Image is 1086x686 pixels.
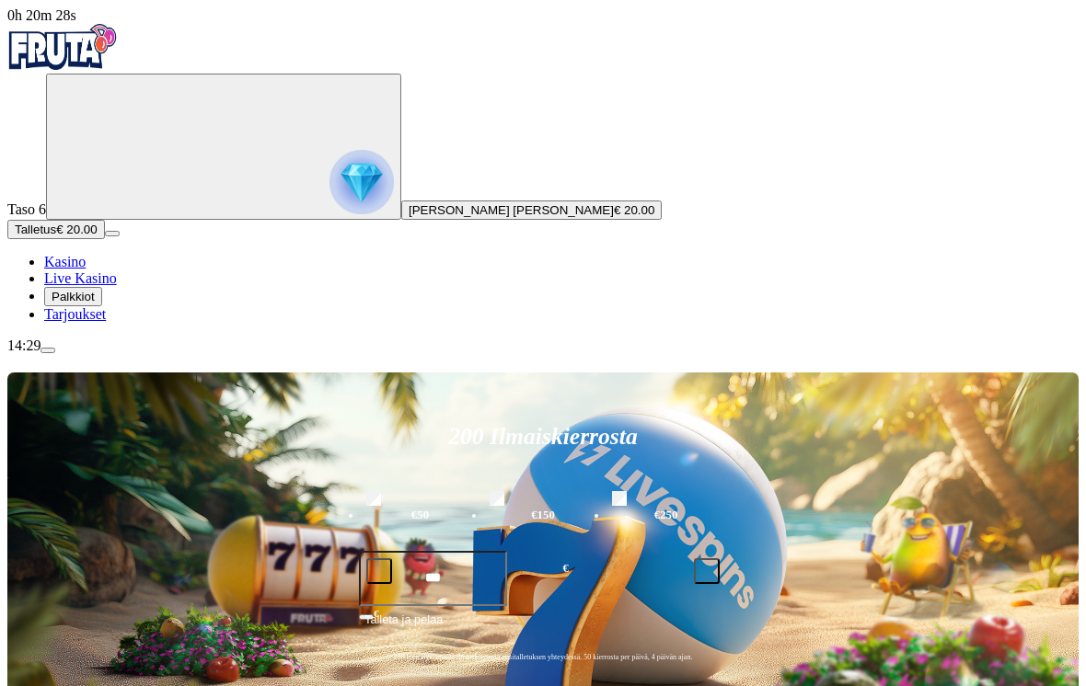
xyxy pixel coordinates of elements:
img: Fruta [7,24,118,70]
a: Fruta [7,57,118,73]
span: Palkkiot [52,290,95,303]
img: reward progress [329,150,394,214]
nav: Main menu [7,254,1079,323]
span: Talletus [15,223,56,236]
button: minus icon [366,558,392,584]
button: Palkkiot [44,287,102,306]
span: € 20.00 [56,223,97,236]
label: €50 [362,488,479,542]
span: Taso 6 [7,201,46,217]
button: menu [40,348,55,353]
nav: Primary [7,24,1079,323]
a: Live Kasino [44,270,117,286]
a: Tarjoukset [44,306,106,322]
span: € 20.00 [614,203,654,217]
span: Talleta ja pelaa [364,611,443,644]
button: [PERSON_NAME] [PERSON_NAME]€ 20.00 [401,200,662,220]
span: € [563,560,569,577]
label: €150 [485,488,602,542]
label: €250 [607,488,724,542]
span: [PERSON_NAME] [PERSON_NAME] [409,203,614,217]
a: Kasino [44,254,86,269]
span: 14:29 [7,337,40,353]
button: plus icon [694,558,720,584]
button: Talletusplus icon€ 20.00 [7,220,105,239]
button: menu [105,231,120,236]
span: € [374,608,379,619]
span: user session time [7,7,76,23]
button: reward progress [46,74,401,220]
button: Talleta ja pelaa [359,610,727,645]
